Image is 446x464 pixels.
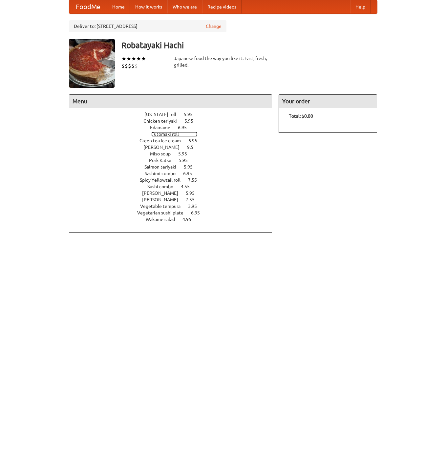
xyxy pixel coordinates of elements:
li: ★ [136,55,141,62]
span: Chicken teriyaki [143,118,183,124]
a: FoodMe [69,0,107,13]
a: Help [350,0,371,13]
a: Vegetarian sushi plate 6.95 [137,210,212,215]
span: Salmon teriyaki [144,164,183,170]
li: ★ [131,55,136,62]
a: Green tea ice cream 6.95 [139,138,209,143]
span: [US_STATE] roll [144,112,183,117]
a: How it works [130,0,167,13]
div: Japanese food the way you like it. Fast, fresh, grilled. [174,55,272,68]
a: Edamame 6.95 [150,125,199,130]
span: 5.95 [178,151,194,156]
span: 6.95 [183,171,199,176]
span: Vegetable tempura [140,204,187,209]
span: 5.95 [184,112,199,117]
span: Wakame salad [146,217,181,222]
h4: Your order [279,95,377,108]
a: [PERSON_NAME] 9.5 [143,145,205,150]
span: 7.55 [186,197,201,202]
li: $ [121,62,125,70]
span: [PERSON_NAME] [143,145,186,150]
a: Salmon teriyaki 5.95 [144,164,205,170]
span: Green tea ice cream [139,138,187,143]
span: Spicy Yellowtail roll [140,177,187,183]
li: ★ [121,55,126,62]
span: Edamame [150,125,177,130]
span: Sashimi combo [145,171,182,176]
li: $ [131,62,135,70]
a: [PERSON_NAME] 7.55 [142,197,207,202]
a: Sashimi combo 6.95 [145,171,204,176]
span: Vegetarian sushi plate [137,210,190,215]
span: 4.55 [181,184,196,189]
span: 6.95 [178,125,193,130]
b: Total: $0.00 [289,113,313,119]
span: 5.95 [186,191,201,196]
span: Miso soup [150,151,177,156]
a: Who we are [167,0,202,13]
span: 9.5 [187,145,200,150]
span: [PERSON_NAME] [142,197,185,202]
span: [PERSON_NAME] [142,191,185,196]
a: Futomaki roll [151,131,198,137]
img: angular.jpg [69,39,115,88]
span: Sushi combo [147,184,180,189]
a: Wakame salad 4.95 [146,217,203,222]
div: Deliver to: [STREET_ADDRESS] [69,20,226,32]
span: Futomaki roll [151,131,185,137]
h3: Robatayaki Hachi [121,39,377,52]
a: Home [107,0,130,13]
span: 5.95 [179,158,194,163]
a: Pork Katsu 5.95 [149,158,200,163]
a: [PERSON_NAME] 5.95 [142,191,207,196]
li: $ [128,62,131,70]
a: Change [206,23,222,30]
li: ★ [141,55,146,62]
span: 3.95 [188,204,203,209]
a: Vegetable tempura 3.95 [140,204,209,209]
li: ★ [126,55,131,62]
span: 5.95 [184,118,200,124]
span: 4.95 [182,217,198,222]
a: Miso soup 5.95 [150,151,199,156]
h4: Menu [69,95,272,108]
a: Spicy Yellowtail roll 7.55 [140,177,209,183]
a: Recipe videos [202,0,242,13]
a: Sushi combo 4.55 [147,184,202,189]
span: 6.95 [188,138,204,143]
span: 7.55 [188,177,203,183]
span: 6.95 [191,210,206,215]
span: Pork Katsu [149,158,178,163]
li: $ [135,62,138,70]
a: [US_STATE] roll 5.95 [144,112,205,117]
li: $ [125,62,128,70]
a: Chicken teriyaki 5.95 [143,118,205,124]
span: 5.95 [184,164,199,170]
